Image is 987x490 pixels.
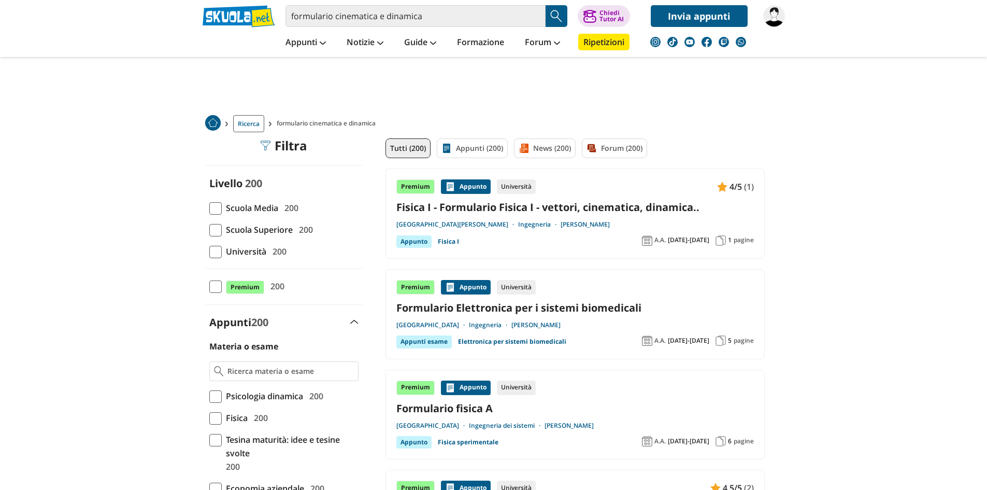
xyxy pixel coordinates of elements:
[396,179,435,194] div: Premium
[222,411,248,425] span: Fisica
[497,381,536,395] div: Università
[305,389,323,403] span: 200
[445,383,455,393] img: Appunti contenuto
[396,401,754,415] a: Formulario fisica A
[350,320,359,324] img: Apri e chiudi sezione
[285,5,546,27] input: Cerca appunti, riassunti o versioni
[642,235,652,246] img: Anno accademico
[522,34,563,52] a: Forum
[209,341,278,352] label: Materia o esame
[441,280,491,295] div: Appunto
[251,315,268,329] span: 200
[260,138,307,153] div: Filtra
[402,34,439,52] a: Guide
[716,235,726,246] img: Pagine
[396,321,469,329] a: [GEOGRAPHIC_DATA]
[438,235,459,248] a: Fisica I
[396,335,452,348] div: Appunti esame
[650,37,661,47] img: instagram
[702,37,712,47] img: facebook
[654,236,666,244] span: A.A.
[454,34,507,52] a: Formazione
[205,115,221,132] a: Home
[497,179,536,194] div: Università
[668,437,709,445] span: [DATE]-[DATE]
[344,34,386,52] a: Notizie
[734,236,754,244] span: pagine
[222,223,293,236] span: Scuola Superiore
[728,236,732,244] span: 1
[734,437,754,445] span: pagine
[396,436,432,449] div: Appunto
[396,235,432,248] div: Appunto
[717,181,727,192] img: Appunti contenuto
[222,433,359,460] span: Tesina maturità: idee e tesine svolte
[651,5,748,27] a: Invia appunti
[441,381,491,395] div: Appunto
[441,179,491,194] div: Appunto
[668,337,709,345] span: [DATE]-[DATE]
[222,245,266,258] span: Università
[226,281,264,294] span: Premium
[599,10,624,22] div: Chiedi Tutor AI
[582,138,647,158] a: Forum (200)
[734,337,754,345] span: pagine
[445,282,455,292] img: Appunti contenuto
[205,115,221,131] img: Home
[445,181,455,192] img: Appunti contenuto
[469,422,545,430] a: Ingegneria dei sistemi
[519,143,529,153] img: News filtro contenuto
[668,236,709,244] span: [DATE]-[DATE]
[546,5,567,27] button: Search Button
[277,115,380,132] span: formulario cinematica e dinamica
[396,280,435,295] div: Premium
[458,335,566,348] a: Elettronica per sistemi biomedicali
[469,321,511,329] a: Ingegneria
[396,422,469,430] a: [GEOGRAPHIC_DATA]
[396,301,754,315] a: Formulario Elettronica per i sistemi biomedicali
[227,366,353,376] input: Ricerca materia o esame
[518,220,561,229] a: Ingegneria
[654,437,666,445] span: A.A.
[587,143,597,153] img: Forum filtro contenuto
[222,460,240,473] span: 200
[209,315,268,329] label: Appunti
[716,436,726,446] img: Pagine
[209,176,242,190] label: Livello
[728,437,732,445] span: 6
[514,138,576,158] a: News (200)
[736,37,746,47] img: WhatsApp
[728,337,732,345] span: 5
[233,115,264,132] a: Ricerca
[283,34,328,52] a: Appunti
[684,37,695,47] img: youtube
[437,138,508,158] a: Appunti (200)
[642,436,652,446] img: Anno accademico
[214,366,224,376] img: Ricerca materia o esame
[578,34,630,50] a: Ripetizioni
[497,280,536,295] div: Università
[396,220,518,229] a: [GEOGRAPHIC_DATA][PERSON_NAME]
[396,381,435,395] div: Premium
[511,321,561,329] a: [PERSON_NAME]
[222,201,278,215] span: Scuola Media
[438,436,498,449] a: Fisica sperimentale
[268,245,287,258] span: 200
[280,201,298,215] span: 200
[719,37,729,47] img: twitch
[245,176,262,190] span: 200
[763,5,785,27] img: Teffo2
[250,411,268,425] span: 200
[260,141,270,151] img: Filtra filtri mobile
[266,279,284,293] span: 200
[561,220,610,229] a: [PERSON_NAME]
[578,5,630,27] button: ChiediTutor AI
[545,422,594,430] a: [PERSON_NAME]
[667,37,678,47] img: tiktok
[222,389,303,403] span: Psicologia dinamica
[549,8,564,24] img: Cerca appunti, riassunti o versioni
[729,180,742,193] span: 4/5
[295,223,313,236] span: 200
[385,138,431,158] a: Tutti (200)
